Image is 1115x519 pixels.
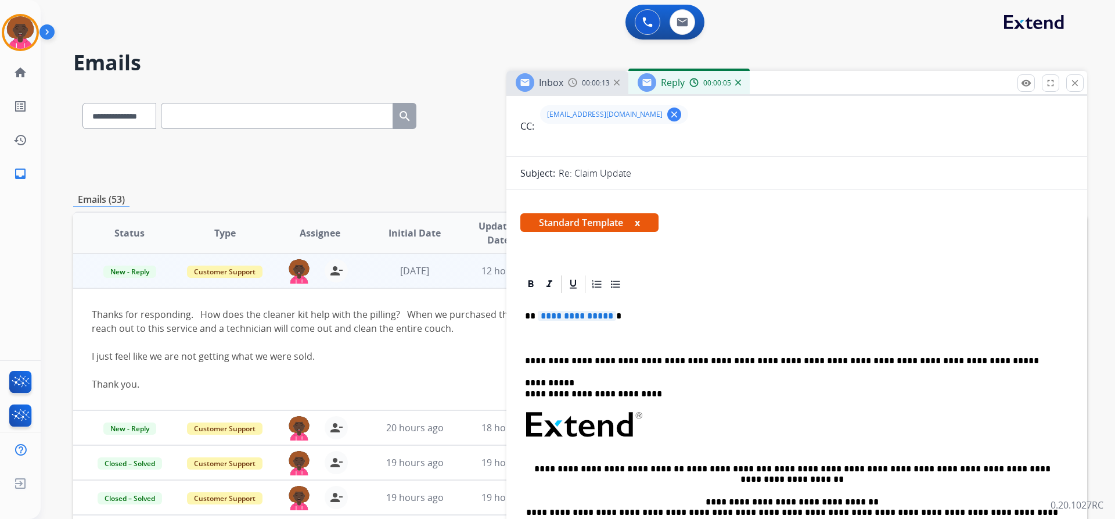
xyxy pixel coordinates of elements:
span: Reply [661,76,685,89]
p: Emails (53) [73,192,130,207]
span: Status [114,226,145,240]
div: I just feel like we are not getting what we were sold. [92,349,879,363]
span: Assignee [300,226,340,240]
p: CC: [520,119,534,133]
mat-icon: list_alt [13,99,27,113]
p: Subject: [520,166,555,180]
span: Closed – Solved [98,457,162,470]
div: Ordered List [588,275,606,293]
span: 20 hours ago [386,421,444,434]
img: agent-avatar [287,486,311,510]
span: 19 hours ago [481,491,539,504]
mat-icon: close [1070,78,1080,88]
span: New - Reply [103,423,156,435]
mat-icon: person_remove [329,421,343,435]
span: Type [214,226,236,240]
mat-icon: search [398,109,412,123]
span: 19 hours ago [386,456,444,469]
span: [EMAIL_ADDRESS][DOMAIN_NAME] [547,110,663,119]
mat-icon: inbox [13,167,27,181]
h2: Emails [73,51,1087,74]
button: x [635,216,640,230]
span: Customer Support [187,423,262,435]
div: Italic [541,275,558,293]
span: Customer Support [187,457,262,470]
span: Closed – Solved [98,492,162,504]
p: 0.20.1027RC [1051,498,1103,512]
span: Customer Support [187,266,262,278]
p: Re: Claim Update [559,166,631,180]
mat-icon: home [13,66,27,80]
div: Bullet List [607,275,624,293]
span: Customer Support [187,492,262,504]
img: avatar [4,16,37,49]
mat-icon: remove_red_eye [1021,78,1031,88]
mat-icon: fullscreen [1045,78,1056,88]
span: 18 hours ago [481,421,539,434]
span: 12 hours ago [481,264,539,277]
img: agent-avatar [287,416,311,441]
mat-icon: clear [669,109,679,120]
span: Standard Template [520,213,659,232]
div: Bold [522,275,539,293]
span: Updated Date [472,219,525,247]
mat-icon: history [13,133,27,147]
img: agent-avatar [287,259,311,284]
span: 19 hours ago [386,491,444,504]
mat-icon: person_remove [329,456,343,470]
span: Inbox [539,76,563,89]
img: agent-avatar [287,451,311,475]
span: [DATE] [400,264,429,277]
span: 00:00:05 [703,78,731,88]
div: Thank you. [92,377,879,391]
span: New - Reply [103,266,156,278]
span: Initial Date [389,226,441,240]
mat-icon: person_remove [329,491,343,504]
span: 00:00:13 [582,78,610,88]
mat-icon: person_remove [329,264,343,278]
span: 19 hours ago [481,456,539,469]
div: Underline [564,275,582,293]
div: Thanks for responding. How does the cleaner kit help with the pilling? When we purchased the clea... [92,307,879,391]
